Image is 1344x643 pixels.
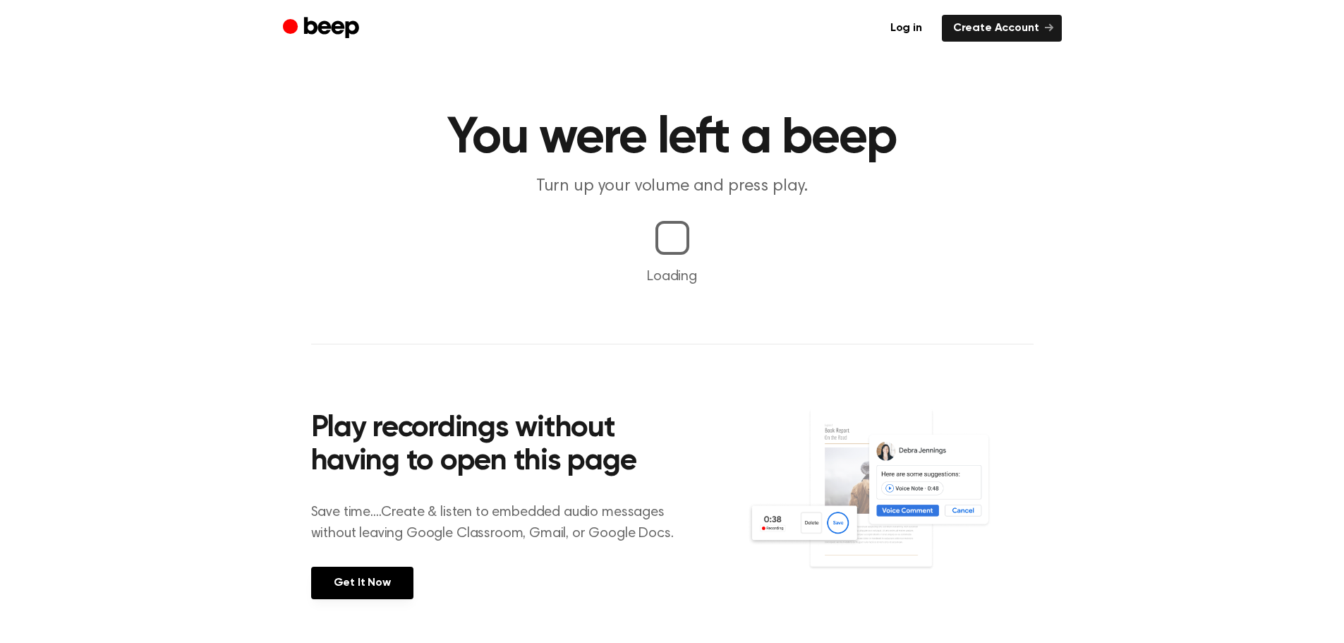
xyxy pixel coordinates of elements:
p: Save time....Create & listen to embedded audio messages without leaving Google Classroom, Gmail, ... [311,502,691,544]
p: Turn up your volume and press play. [401,175,943,198]
a: Log in [879,15,933,42]
h1: You were left a beep [311,113,1034,164]
p: Loading [17,266,1327,287]
img: Voice Comments on Docs and Recording Widget [747,408,1033,598]
h2: Play recordings without having to open this page [311,412,691,479]
a: Beep [283,15,363,42]
a: Get It Now [311,567,413,599]
a: Create Account [942,15,1062,42]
